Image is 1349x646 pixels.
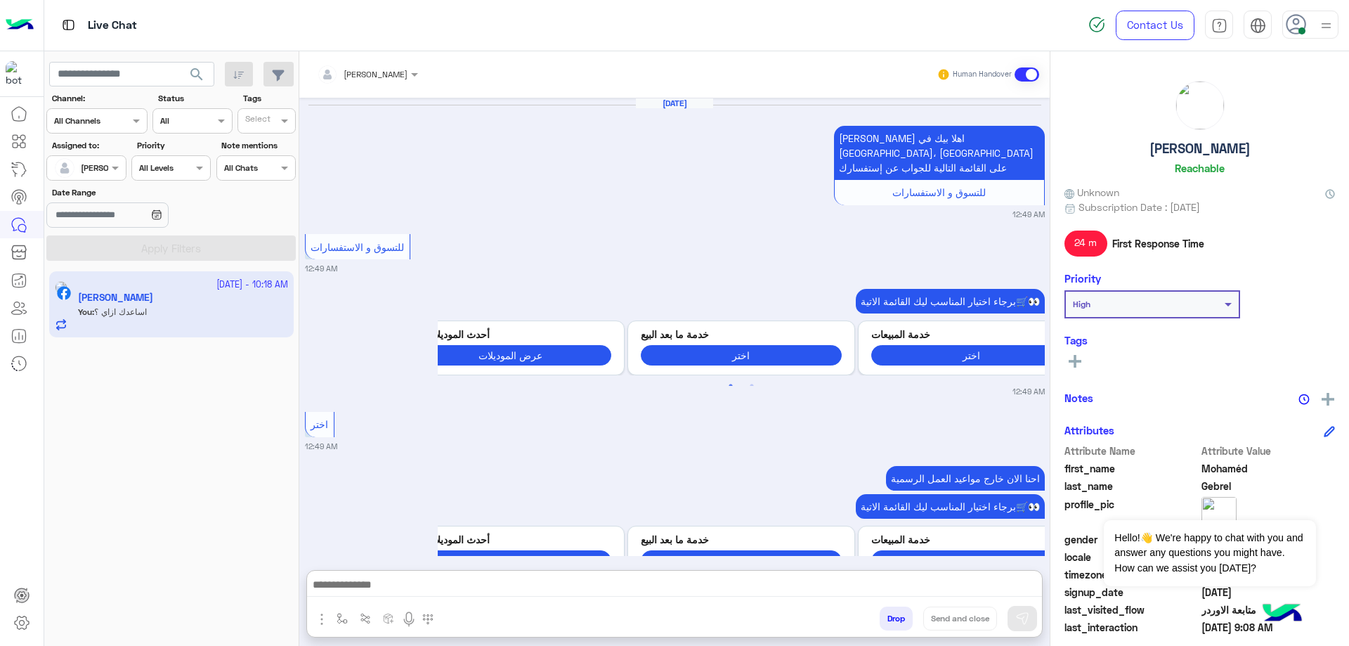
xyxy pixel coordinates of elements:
button: 1 of 2 [724,379,738,393]
button: اختر [871,345,1072,366]
label: Date Range [52,186,209,199]
small: 12:49 AM [305,263,337,274]
h6: Reachable [1175,162,1225,174]
label: Assigned to: [52,139,124,152]
span: 2025-01-12T08:58:59.002Z [1201,585,1336,600]
h6: Priority [1064,272,1101,285]
span: last_visited_flow [1064,602,1199,617]
span: للتسوق و الاستفسارات [311,241,404,253]
button: عرض الموديلات [410,550,611,571]
img: hulul-logo.png [1258,590,1307,639]
button: create order [377,607,400,630]
img: notes [1298,394,1310,405]
button: search [180,62,214,92]
a: Contact Us [1116,11,1194,40]
p: أحدث الموديلات 👕 [410,532,611,547]
span: First Response Time [1112,236,1204,251]
span: Subscription Date : [DATE] [1078,200,1200,214]
h5: [PERSON_NAME] [1149,141,1251,157]
span: last_name [1064,479,1199,493]
button: select flow [331,607,354,630]
button: Send and close [923,607,997,631]
img: 713415422032625 [6,61,31,86]
div: Select [243,112,271,129]
img: defaultAdmin.png [55,158,74,178]
button: Drop [880,607,913,631]
b: High [1073,299,1090,309]
h6: [DATE] [636,98,713,108]
span: search [188,66,205,83]
span: Attribute Value [1201,444,1336,458]
img: profile [1317,17,1335,34]
span: Hello!👋 We're happy to chat with you and answer any questions you might have. How can we assist y... [1104,520,1315,586]
span: Unknown [1064,185,1119,200]
span: locale [1064,550,1199,564]
p: خدمة المبيعات [871,327,1072,342]
img: spinner [1088,16,1105,33]
button: Apply Filters [46,235,296,261]
span: first_name [1064,461,1199,476]
span: signup_date [1064,585,1199,600]
p: 8/10/2025, 12:49 AM [856,494,1045,519]
button: 2 of 2 [745,379,759,393]
span: 2025-10-08T06:08:48.609Z [1201,620,1336,635]
img: create order [383,613,394,624]
img: Trigger scenario [360,613,371,624]
a: tab [1205,11,1233,40]
img: tab [1250,18,1266,34]
button: اختر [871,550,1072,571]
button: اختر [641,550,842,571]
img: tab [1211,18,1227,34]
p: 8/10/2025, 12:49 AM [856,289,1045,314]
span: last_interaction [1064,620,1199,635]
p: خدمة ما بعد البيع [641,327,842,342]
span: 24 m [1064,231,1107,256]
small: 12:49 AM [1012,209,1045,220]
label: Status [158,92,230,105]
button: Trigger scenario [354,607,377,630]
button: عرض الموديلات [410,345,611,366]
small: Human Handover [953,69,1012,80]
label: Tags [243,92,294,105]
span: [PERSON_NAME] [344,69,408,79]
h6: Attributes [1064,424,1114,437]
img: send attachment [313,611,330,628]
p: خدمة المبيعات [871,532,1072,547]
small: 12:49 AM [1012,386,1045,397]
p: 8/10/2025, 12:49 AM [834,126,1045,180]
p: 8/10/2025, 12:49 AM [886,466,1045,491]
span: اختر [311,418,328,430]
button: اختر [641,345,842,366]
label: Priority [137,139,209,152]
img: picture [1176,82,1224,129]
h6: Notes [1064,392,1093,404]
span: Attribute Name [1064,444,1199,458]
img: select flow [337,613,348,624]
p: خدمة ما بعد البيع [641,532,842,547]
span: Gebrel [1201,479,1336,493]
img: tab [60,16,77,34]
img: send message [1015,612,1029,626]
img: add [1322,393,1334,406]
small: 12:49 AM [305,441,337,452]
span: profile_pic [1064,497,1199,529]
img: send voice note [400,611,417,628]
span: متابعة الاوردر [1201,602,1336,617]
label: Channel: [52,92,146,105]
h6: Tags [1064,334,1335,347]
img: Logo [6,11,34,40]
img: make a call [422,614,434,625]
span: Mohaméd [1201,461,1336,476]
span: للتسوق و الاستفسارات [892,186,986,198]
span: gender [1064,532,1199,547]
p: Live Chat [88,16,137,35]
span: timezone [1064,567,1199,582]
p: أحدث الموديلات 👕 [410,327,611,342]
label: Note mentions [221,139,294,152]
